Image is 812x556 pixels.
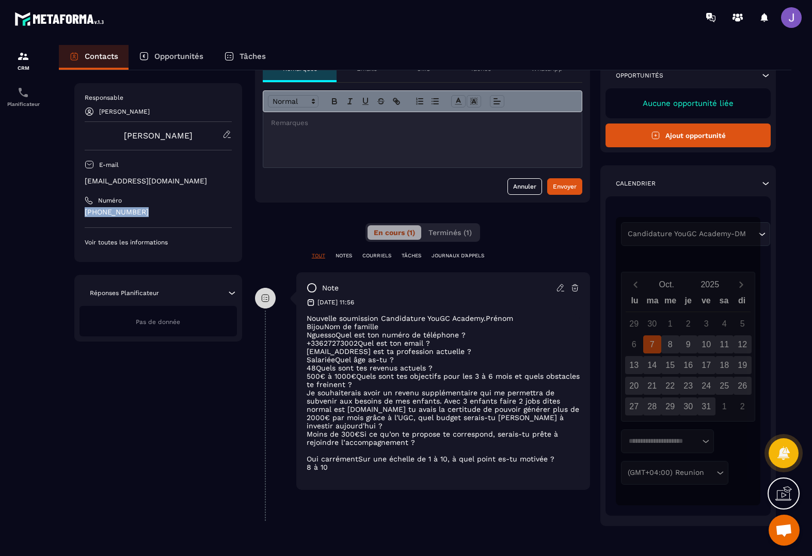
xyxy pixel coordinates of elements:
[17,50,29,63] img: formation
[85,207,232,217] p: [PHONE_NUMBER]
[17,86,29,99] img: scheduler
[154,52,203,61] p: Opportunités
[322,283,339,293] p: note
[136,318,180,326] span: Pas de donnée
[547,178,582,195] button: Envoyer
[432,252,484,259] p: JOURNAUX D'APPELS
[362,252,391,259] p: COURRIELS
[14,9,107,28] img: logo
[3,42,44,79] a: formationformationCRM
[124,131,193,141] a: [PERSON_NAME]
[85,238,232,246] p: Voir toutes les informations
[616,99,760,108] p: Aucune opportunité liée
[307,463,580,471] p: 8 à 10
[85,176,232,186] p: [EMAIL_ADDRESS][DOMAIN_NAME]
[85,94,232,102] p: Responsable
[307,364,580,372] p: 48Quels sont tes revenus actuels ?
[3,79,44,115] a: schedulerschedulerPlanificateur
[336,252,352,259] p: NOTES
[307,356,580,364] p: SalariéeQuel âge as-tu ?
[307,372,580,389] p: 500€ à 1000€Quels sont tes objectifs pour les 3 à 6 mois et quels obstacles te freinent ?
[59,45,129,70] a: Contacts
[240,52,266,61] p: Tâches
[769,515,800,546] div: Ouvrir le chat
[616,71,663,80] p: Opportunités
[214,45,276,70] a: Tâches
[374,228,415,237] span: En cours (1)
[98,196,122,205] p: Numéro
[307,347,580,356] p: [EMAIL_ADDRESS] est ta profession actuelle ?
[606,123,771,147] button: Ajout opportunité
[99,161,119,169] p: E-mail
[129,45,214,70] a: Opportunités
[307,331,580,339] p: NguessoQuel est ton numéro de téléphone ?
[90,289,159,297] p: Réponses Planificateur
[507,178,542,195] button: Annuler
[307,314,580,322] p: Nouvelle soumission Candidature YouGC Academy.Prénom
[428,228,472,237] span: Terminés (1)
[402,252,421,259] p: TÂCHES
[553,181,577,192] div: Envoyer
[85,52,118,61] p: Contacts
[307,389,580,430] p: Je souhaiterais avoir un revenu supplémentaire qui me permettra de subvenir aux besoins de mes en...
[368,225,421,240] button: En cours (1)
[312,252,325,259] p: TOUT
[317,298,354,306] p: [DATE] 11:56
[307,322,580,331] p: BijouNom de famille
[307,455,580,463] p: Oui carrémentSur une échelle de 1 à 10, à quel point es-tu motivée ?
[307,339,580,347] p: +33627273002Quel est ton email ?
[616,179,656,188] p: Calendrier
[99,108,150,115] p: [PERSON_NAME]
[307,430,580,446] p: Moins de 300€Si ce qu’on te propose te correspond, serais-tu prête à rejoindre l’accompagnement ?
[422,225,478,240] button: Terminés (1)
[3,65,44,71] p: CRM
[3,101,44,107] p: Planificateur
